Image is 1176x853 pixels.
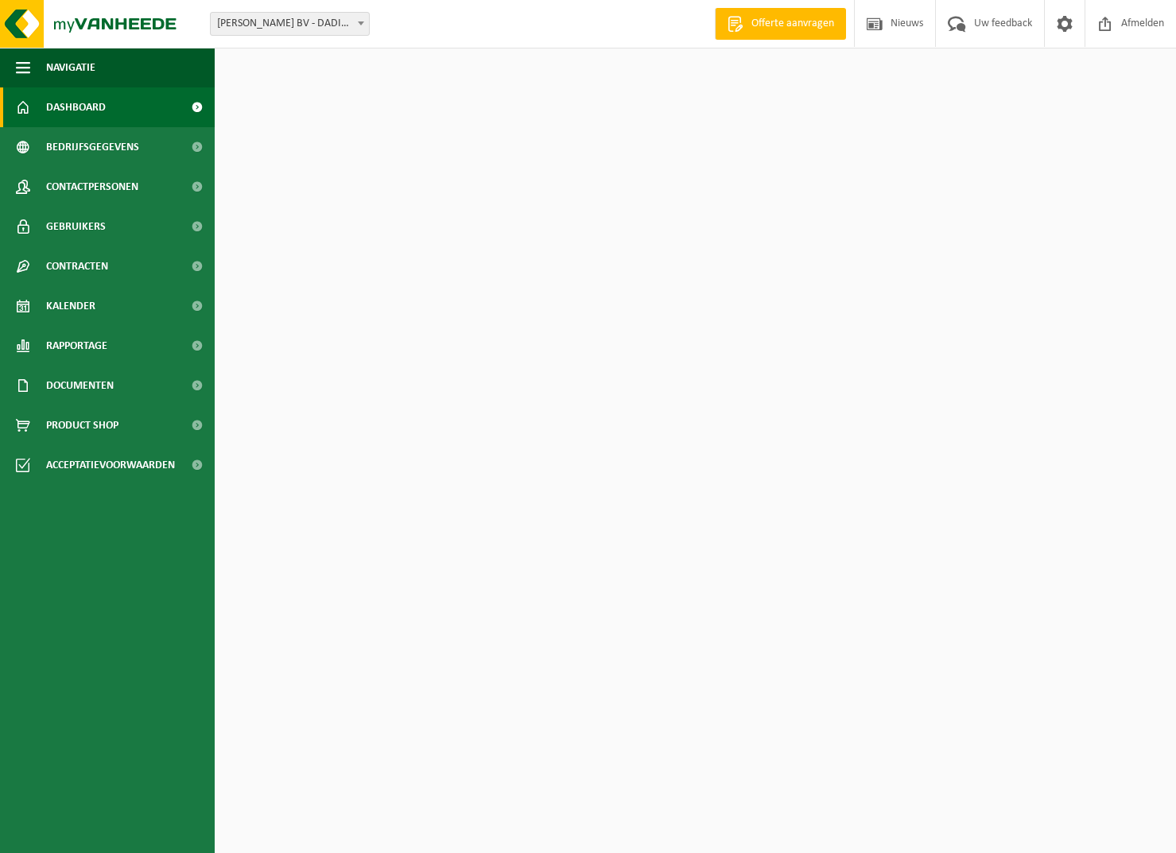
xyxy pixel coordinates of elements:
span: Bedrijfsgegevens [46,127,139,167]
span: Contactpersonen [46,167,138,207]
span: Dashboard [46,87,106,127]
span: Navigatie [46,48,95,87]
span: Rapportage [46,326,107,366]
span: Product Shop [46,405,118,445]
span: SAMYN WILLY BV - DADIZELE [210,12,370,36]
a: Offerte aanvragen [715,8,846,40]
span: Offerte aanvragen [747,16,838,32]
span: Kalender [46,286,95,326]
span: Contracten [46,246,108,286]
span: Gebruikers [46,207,106,246]
span: Acceptatievoorwaarden [46,445,175,485]
span: Documenten [46,366,114,405]
span: SAMYN WILLY BV - DADIZELE [211,13,369,35]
